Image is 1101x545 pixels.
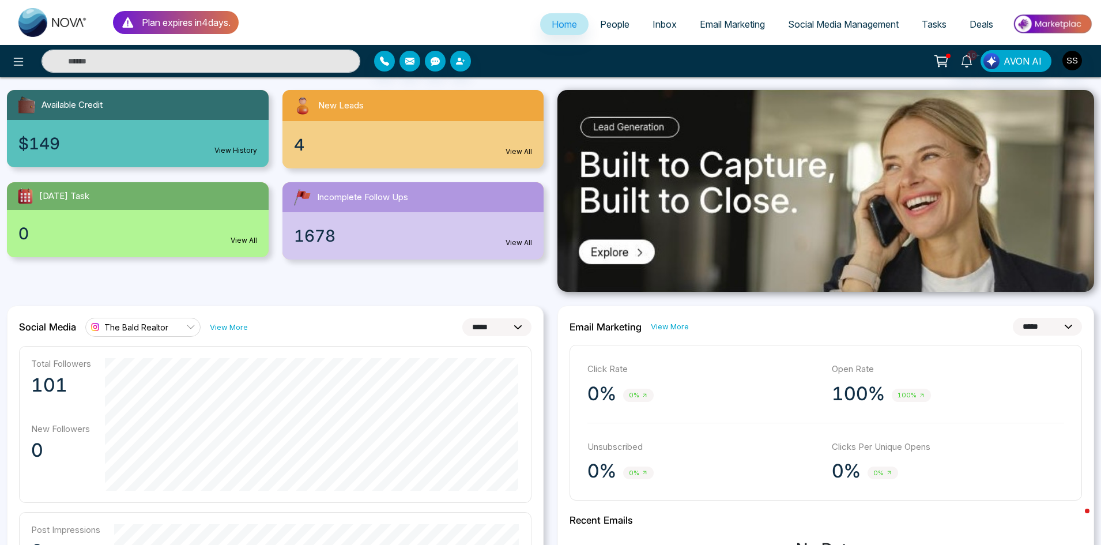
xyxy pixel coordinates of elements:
[294,133,304,157] span: 4
[688,13,776,35] a: Email Marketing
[1004,54,1042,68] span: AVON AI
[89,321,101,333] img: instagram
[214,145,257,156] a: View History
[18,221,29,246] span: 0
[623,389,654,402] span: 0%
[589,13,641,35] a: People
[832,460,861,483] p: 0%
[600,18,629,30] span: People
[31,423,91,434] p: New Followers
[31,358,91,369] p: Total Followers
[868,467,898,480] span: 0%
[19,321,76,333] h2: Social Media
[967,50,977,61] span: 10+
[970,18,993,30] span: Deals
[832,363,1065,376] p: Open Rate
[540,13,589,35] a: Home
[651,321,689,332] a: View More
[318,99,364,112] span: New Leads
[653,18,677,30] span: Inbox
[16,95,37,115] img: availableCredit.svg
[552,18,577,30] span: Home
[31,439,91,462] p: 0
[587,460,616,483] p: 0%
[587,363,820,376] p: Click Rate
[1062,506,1089,533] iframe: Intercom live chat
[570,514,1082,526] h2: Recent Emails
[570,321,642,333] h2: Email Marketing
[910,13,958,35] a: Tasks
[587,382,616,405] p: 0%
[317,191,408,204] span: Incomplete Follow Ups
[922,18,947,30] span: Tasks
[104,322,168,333] span: The Bald Realtor
[981,50,1051,72] button: AVON AI
[788,18,899,30] span: Social Media Management
[276,90,551,168] a: New Leads4View All
[958,13,1005,35] a: Deals
[18,131,60,156] span: $149
[31,524,100,535] p: Post Impressions
[953,50,981,70] a: 10+
[983,53,1000,69] img: Lead Flow
[506,238,532,248] a: View All
[276,182,551,260] a: Incomplete Follow Ups1678View All
[31,374,91,397] p: 101
[623,467,654,480] span: 0%
[641,13,688,35] a: Inbox
[294,224,335,248] span: 1678
[42,99,103,112] span: Available Credit
[142,16,231,29] p: Plan expires in 4 day s .
[292,187,312,208] img: followUps.svg
[776,13,910,35] a: Social Media Management
[39,190,89,203] span: [DATE] Task
[587,441,820,454] p: Unsubscribed
[892,389,931,402] span: 100%
[1010,11,1094,37] img: Market-place.gif
[231,235,257,246] a: View All
[832,382,885,405] p: 100%
[292,95,314,116] img: newLeads.svg
[1062,51,1082,70] img: User Avatar
[16,187,35,205] img: todayTask.svg
[832,441,1065,454] p: Clicks Per Unique Opens
[700,18,765,30] span: Email Marketing
[210,322,248,333] a: View More
[506,146,532,157] a: View All
[18,8,88,37] img: Nova CRM Logo
[557,90,1094,292] img: .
